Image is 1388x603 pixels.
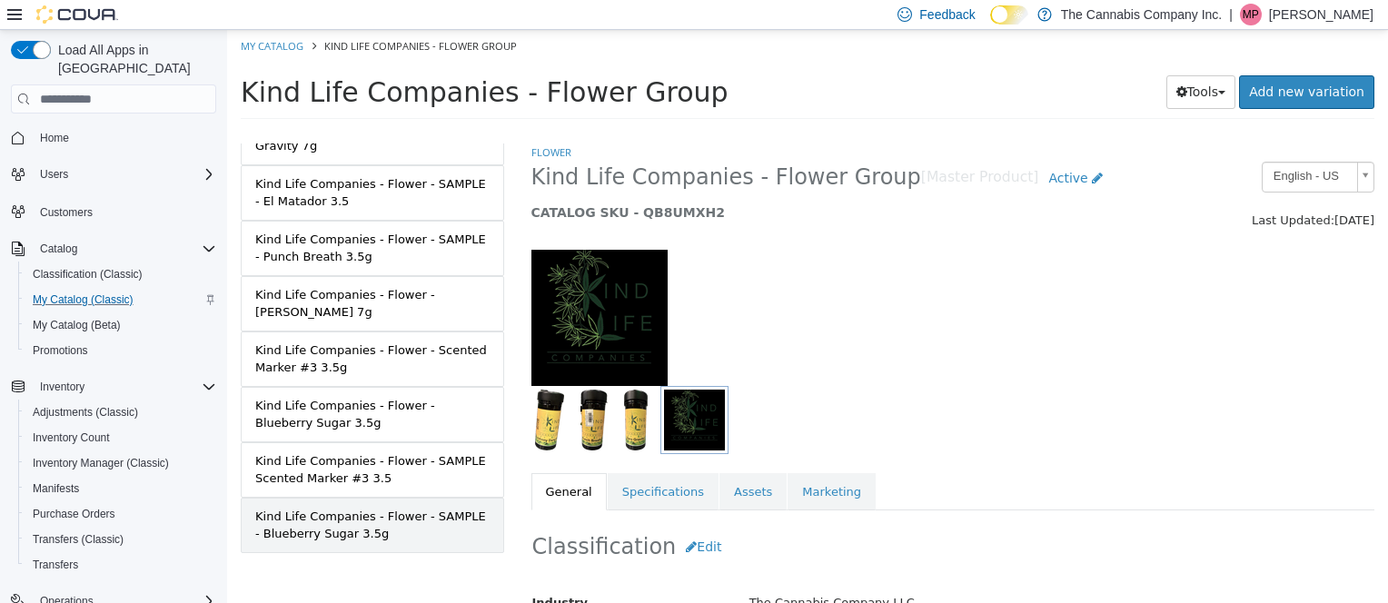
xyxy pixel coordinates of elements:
[33,163,216,185] span: Users
[25,340,95,361] a: Promotions
[18,312,223,338] button: My Catalog (Beta)
[33,163,75,185] button: Users
[25,340,216,361] span: Promotions
[4,124,223,151] button: Home
[305,500,1147,534] h2: Classification
[33,292,134,307] span: My Catalog (Classic)
[40,380,84,394] span: Inventory
[18,501,223,527] button: Purchase Orders
[304,115,344,129] a: Flower
[1107,183,1147,197] span: [DATE]
[28,422,263,458] div: Kind Life Companies - Flower - SAMPLE Scented Marker #3 3.5
[28,311,263,347] div: Kind Life Companies - Flower - Scented Marker #3 3.5g
[33,430,110,445] span: Inventory Count
[4,236,223,262] button: Catalog
[33,238,84,260] button: Catalog
[25,263,150,285] a: Classification (Classic)
[40,167,68,182] span: Users
[25,554,216,576] span: Transfers
[33,405,138,420] span: Adjustments (Classic)
[33,558,78,572] span: Transfers
[33,267,143,282] span: Classification (Classic)
[1036,133,1123,161] span: English - US
[33,343,88,358] span: Promotions
[40,242,77,256] span: Catalog
[509,558,1160,589] div: The Cannabis Company LLC
[25,427,117,449] a: Inventory Count
[304,133,694,162] span: Kind Life Companies - Flower Group
[1243,4,1259,25] span: MP
[492,443,560,481] a: Assets
[4,162,223,187] button: Users
[1012,45,1147,79] a: Add new variation
[25,529,216,550] span: Transfers (Classic)
[28,145,263,181] div: Kind Life Companies - Flower - SAMPLE - El Matador 3.5
[51,41,216,77] span: Load All Apps in [GEOGRAPHIC_DATA]
[990,5,1028,25] input: Dark Mode
[28,201,263,236] div: Kind Life Companies - Flower - SAMPLE - Punch Breath 3.5g
[28,256,263,292] div: Kind Life Companies - Flower - [PERSON_NAME] 7g
[304,443,380,481] a: General
[4,198,223,224] button: Customers
[919,5,975,24] span: Feedback
[1035,132,1147,163] a: English - US
[33,376,216,398] span: Inventory
[33,456,169,470] span: Inventory Manager (Classic)
[25,401,145,423] a: Adjustments (Classic)
[821,141,860,155] span: Active
[18,262,223,287] button: Classification (Classic)
[33,126,216,149] span: Home
[25,263,216,285] span: Classification (Classic)
[1240,4,1262,25] div: Mitch Parker
[18,400,223,425] button: Adjustments (Classic)
[1269,4,1373,25] p: [PERSON_NAME]
[18,425,223,450] button: Inventory Count
[14,9,76,23] a: My Catalog
[25,554,85,576] a: Transfers
[25,314,128,336] a: My Catalog (Beta)
[40,205,93,220] span: Customers
[694,141,812,155] small: [Master Product]
[33,376,92,398] button: Inventory
[33,532,124,547] span: Transfers (Classic)
[25,503,123,525] a: Purchase Orders
[97,9,290,23] span: Kind Life Companies - Flower Group
[25,478,216,499] span: Manifests
[14,46,501,78] span: Kind Life Companies - Flower Group
[449,500,504,534] button: Edit
[381,443,491,481] a: Specifications
[1229,4,1233,25] p: |
[25,314,216,336] span: My Catalog (Beta)
[25,478,86,499] a: Manifests
[18,450,223,476] button: Inventory Manager (Classic)
[33,238,216,260] span: Catalog
[25,452,216,474] span: Inventory Manager (Classic)
[18,338,223,363] button: Promotions
[1061,4,1222,25] p: The Cannabis Company Inc.
[18,527,223,552] button: Transfers (Classic)
[33,481,79,496] span: Manifests
[25,529,131,550] a: Transfers (Classic)
[40,131,69,145] span: Home
[28,367,263,402] div: Kind Life Companies - Flower - Blueberry Sugar 3.5g
[1025,183,1107,197] span: Last Updated:
[18,552,223,578] button: Transfers
[304,174,930,191] h5: CATALOG SKU - QB8UMXH2
[33,318,121,332] span: My Catalog (Beta)
[33,202,100,223] a: Customers
[28,478,263,513] div: Kind Life Companies - Flower - SAMPLE - Blueberry Sugar 3.5g
[4,374,223,400] button: Inventory
[25,427,216,449] span: Inventory Count
[25,503,216,525] span: Purchase Orders
[560,443,649,481] a: Marketing
[25,452,176,474] a: Inventory Manager (Classic)
[33,200,216,222] span: Customers
[304,220,441,356] img: 150
[25,401,216,423] span: Adjustments (Classic)
[305,566,362,579] span: Industry
[25,289,216,311] span: My Catalog (Classic)
[33,127,76,149] a: Home
[939,45,1009,79] button: Tools
[36,5,118,24] img: Cova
